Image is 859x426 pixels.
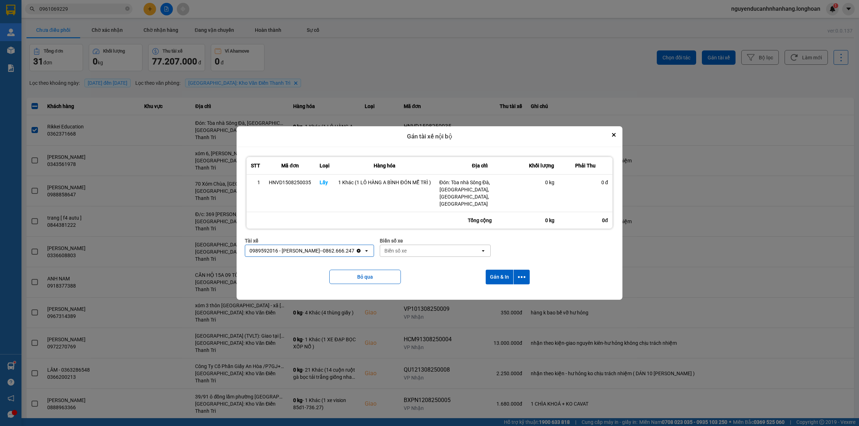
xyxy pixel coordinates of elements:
div: HNVD1508250035 [269,179,311,186]
button: Bỏ qua [329,270,401,284]
div: Khối lượng [529,161,554,170]
div: 0989592016 - [PERSON_NAME]--0862.666.247 [249,247,354,254]
div: Biển số xe [380,237,490,245]
div: 0 đ [563,179,608,186]
button: Close [610,131,618,139]
div: Phải Thu [563,161,608,170]
svg: open [364,248,369,254]
div: Mã đơn [269,161,311,170]
div: Đón: Tòa nhà Sông Đà, [GEOGRAPHIC_DATA], [GEOGRAPHIC_DATA],[GEOGRAPHIC_DATA] [440,179,520,207]
span: Mã đơn: HNVD1508250034 [3,38,110,48]
div: 0 kg [525,212,559,229]
svg: Clear value [356,248,361,254]
div: Địa chỉ [440,161,520,170]
div: Lấy [320,179,330,186]
div: 0 kg [529,179,554,186]
span: [PHONE_NUMBER] [3,15,54,28]
div: Tài xế [245,237,374,245]
div: Biển số xe [384,247,407,254]
div: 1 Khác (1 LÔ HÀNG A BÌNH ĐÓN MỄ TRÌ ) [338,179,431,186]
div: Hàng hóa [338,161,431,170]
div: 0đ [559,212,612,229]
input: Selected 0989592016 - Trần Thanh Bình--0862.666.247. [355,247,356,254]
div: Gán tài xế nội bộ [237,126,622,147]
span: CÔNG TY TNHH CHUYỂN PHÁT NHANH BẢO AN [62,15,131,28]
div: 1 [251,179,260,186]
div: Loại [320,161,330,170]
strong: PHIẾU DÁN LÊN HÀNG [48,3,142,13]
span: 15:03:29 [DATE] [3,49,45,55]
div: dialog [237,126,622,300]
div: Tổng cộng [435,212,525,229]
button: Gán & In [486,270,513,284]
div: STT [251,161,260,170]
strong: CSKH: [20,15,38,21]
svg: open [480,248,486,254]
